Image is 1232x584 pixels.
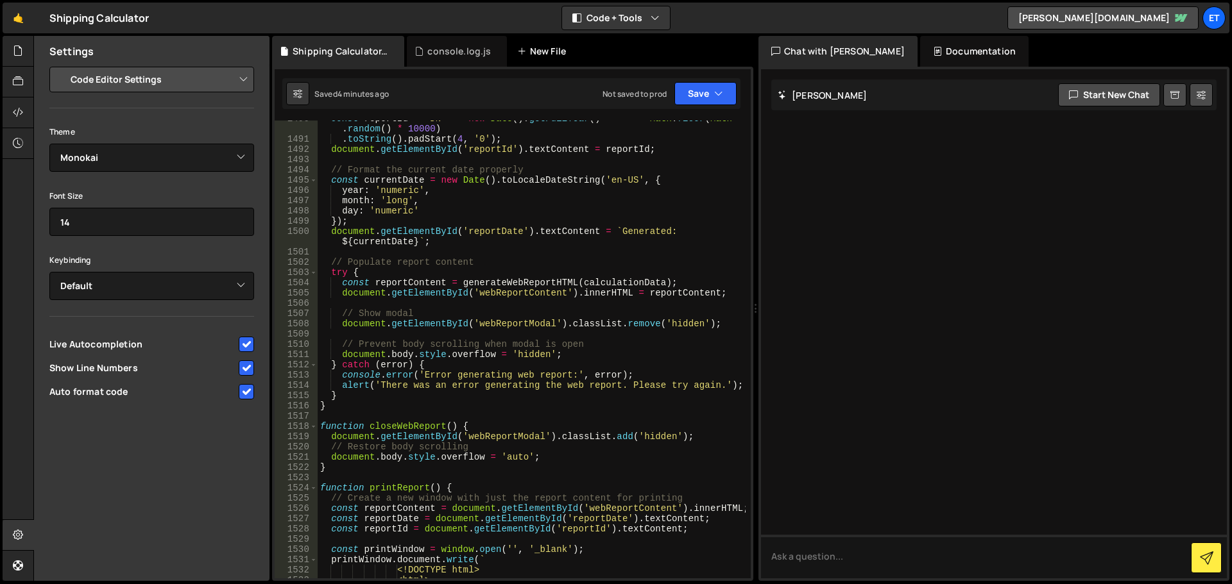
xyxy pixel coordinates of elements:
a: 🤙 [3,3,34,33]
div: 1532 [275,565,318,575]
span: Show Line Numbers [49,362,237,374]
div: 1525 [275,493,318,503]
button: Save [674,82,737,105]
h2: Settings [49,44,94,58]
div: Shipping Calculator [49,10,149,26]
div: 1501 [275,247,318,257]
div: 1517 [275,411,318,421]
div: 1490 [275,113,318,134]
div: Not saved to prod [603,88,667,99]
div: 1519 [275,431,318,442]
a: Et [1202,6,1226,29]
div: 1522 [275,462,318,472]
div: 1514 [275,380,318,390]
div: 1515 [275,390,318,401]
div: 1511 [275,349,318,360]
h2: [PERSON_NAME] [778,89,867,101]
div: 1508 [275,319,318,329]
div: 1524 [275,483,318,493]
div: 1521 [275,452,318,462]
div: 1507 [275,308,318,319]
div: 1516 [275,401,318,411]
div: 1500 [275,226,318,247]
div: Saved [314,88,389,99]
label: Theme [49,126,75,138]
div: 1494 [275,165,318,175]
div: 4 minutes ago [338,88,389,99]
div: 1496 [275,185,318,196]
div: Documentation [920,36,1029,67]
div: 1499 [275,216,318,226]
div: 1491 [275,134,318,144]
div: 1502 [275,257,318,267]
div: 1497 [275,196,318,206]
div: 1529 [275,534,318,544]
label: Font Size [49,190,83,203]
div: New File [517,45,571,58]
button: Code + Tools [562,6,670,29]
div: 1530 [275,544,318,555]
div: Shipping Calculator.js [293,45,389,58]
div: 1506 [275,298,318,308]
div: 1492 [275,144,318,154]
div: 1509 [275,329,318,339]
div: Chat with [PERSON_NAME] [758,36,918,67]
div: 1518 [275,421,318,431]
div: 1531 [275,555,318,565]
div: 1527 [275,513,318,524]
div: 1512 [275,360,318,370]
div: 1503 [275,267,318,278]
div: 1528 [275,524,318,534]
div: 1493 [275,154,318,165]
div: 1510 [275,339,318,349]
div: 1504 [275,278,318,288]
div: 1498 [275,206,318,216]
label: Keybinding [49,254,91,267]
div: 1526 [275,503,318,513]
div: 1505 [275,288,318,298]
div: 1513 [275,370,318,380]
button: Start new chat [1058,83,1160,106]
div: 1520 [275,442,318,452]
div: 1495 [275,175,318,185]
div: 1523 [275,472,318,483]
a: [PERSON_NAME][DOMAIN_NAME] [1007,6,1199,29]
div: console.log.js [427,45,491,58]
span: Auto format code [49,385,237,398]
span: Live Autocompletion [49,338,237,351]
